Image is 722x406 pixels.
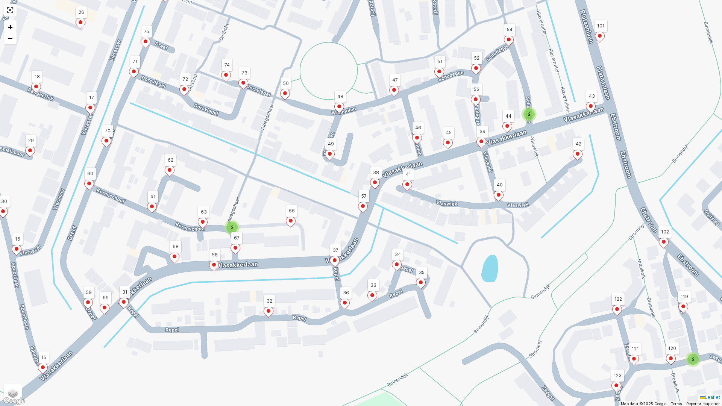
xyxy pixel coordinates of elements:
[700,394,720,400] a: Leaflet
[224,220,240,235] div: 2
[8,33,13,43] span: −
[686,352,701,367] div: 2
[621,401,666,406] span: Map data ©2025 Google
[686,401,720,406] a: Report a map error
[671,401,682,406] a: Terms (opens in new tab)
[2,396,27,406] img: Google
[5,5,16,16] a: Exit Fullscreen
[5,21,16,32] a: Zoom In
[528,111,531,117] span: 2
[8,22,13,32] span: +
[5,385,21,401] a: Layers
[5,32,16,44] a: Zoom Out
[2,396,27,406] a: Open this area in Google Maps (opens a new window)
[692,356,695,362] span: 2
[231,224,234,230] span: 2
[522,107,537,122] div: 2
